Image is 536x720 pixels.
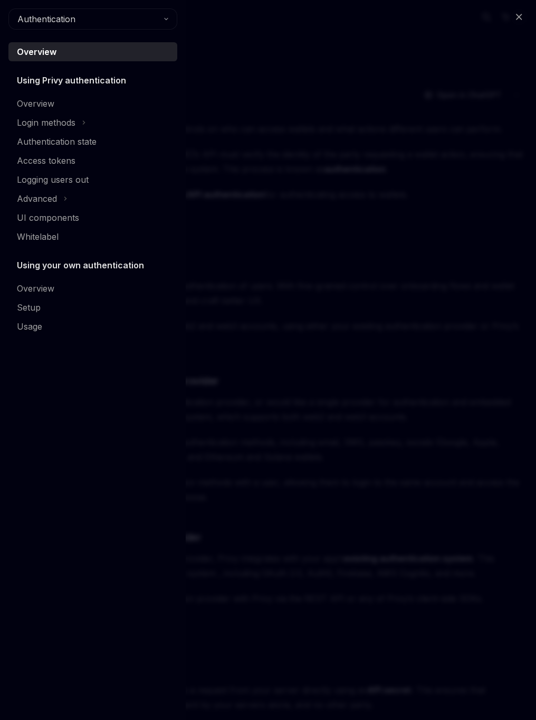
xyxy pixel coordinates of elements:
div: Whitelabel [17,230,59,243]
a: Logging users out [8,170,177,189]
a: Overview [8,42,177,61]
div: Overview [17,97,54,110]
div: Advanced [17,192,57,205]
h5: Using Privy authentication [17,74,126,87]
a: Overview [8,94,177,113]
div: Access tokens [17,154,75,167]
h5: Using your own authentication [17,259,144,272]
button: Authentication [8,8,177,30]
div: Overview [17,45,56,58]
div: Authentication state [17,135,97,148]
a: UI components [8,208,177,227]
a: Usage [8,317,177,336]
div: Login methods [17,116,75,129]
div: Setup [17,301,41,314]
div: Overview [17,282,54,295]
div: UI components [17,211,79,224]
a: Setup [8,298,177,317]
a: Authentication state [8,132,177,151]
span: Authentication [17,13,75,25]
a: Whitelabel [8,227,177,246]
a: Access tokens [8,151,177,170]
div: Logging users out [17,173,89,186]
div: Usage [17,320,42,333]
a: Overview [8,279,177,298]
